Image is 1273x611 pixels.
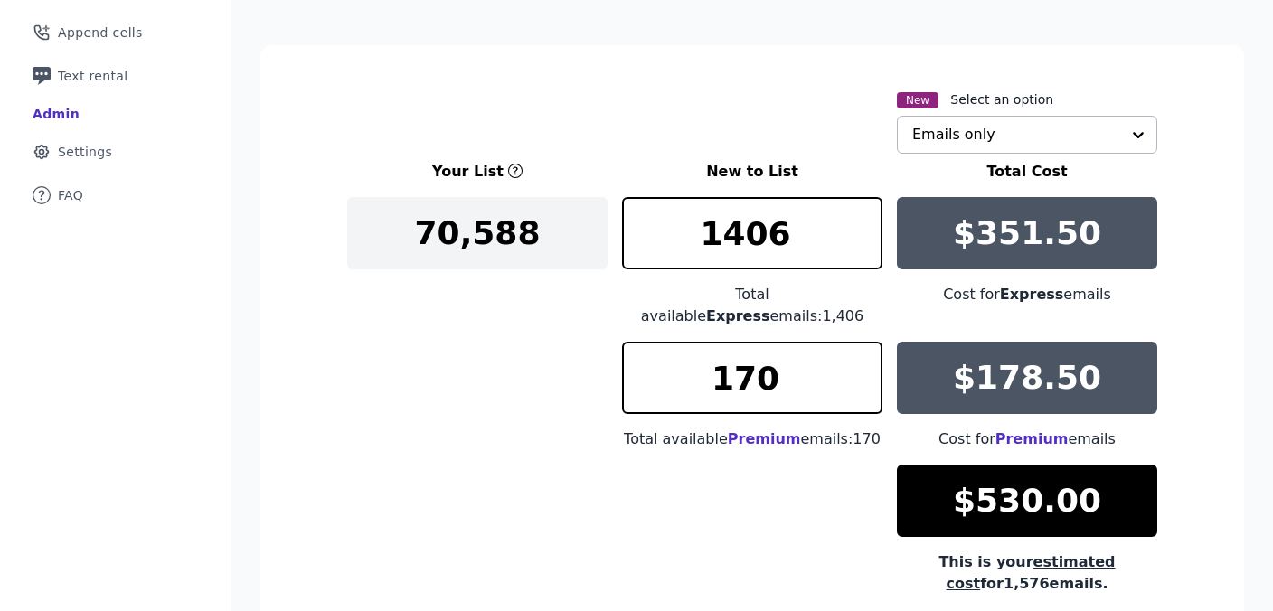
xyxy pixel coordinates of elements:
[953,360,1101,396] p: $178.50
[622,284,882,327] div: Total available emails: 1,406
[14,175,216,215] a: FAQ
[953,215,1101,251] p: $351.50
[58,23,143,42] span: Append cells
[897,284,1157,305] div: Cost for emails
[14,132,216,172] a: Settings
[432,161,504,183] h3: Your List
[1000,286,1064,303] span: Express
[58,143,112,161] span: Settings
[14,56,216,96] a: Text rental
[950,90,1053,108] label: Select an option
[33,105,80,123] div: Admin
[622,161,882,183] h3: New to List
[58,186,83,204] span: FAQ
[622,428,882,450] div: Total available emails: 170
[897,551,1157,595] div: This is your for 1,576 emails.
[728,430,801,447] span: Premium
[14,13,216,52] a: Append cells
[995,430,1069,447] span: Premium
[415,215,541,251] p: 70,588
[897,428,1157,450] div: Cost for emails
[897,161,1157,183] h3: Total Cost
[58,67,128,85] span: Text rental
[897,92,938,108] span: New
[706,307,770,324] span: Express
[953,483,1101,519] p: $530.00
